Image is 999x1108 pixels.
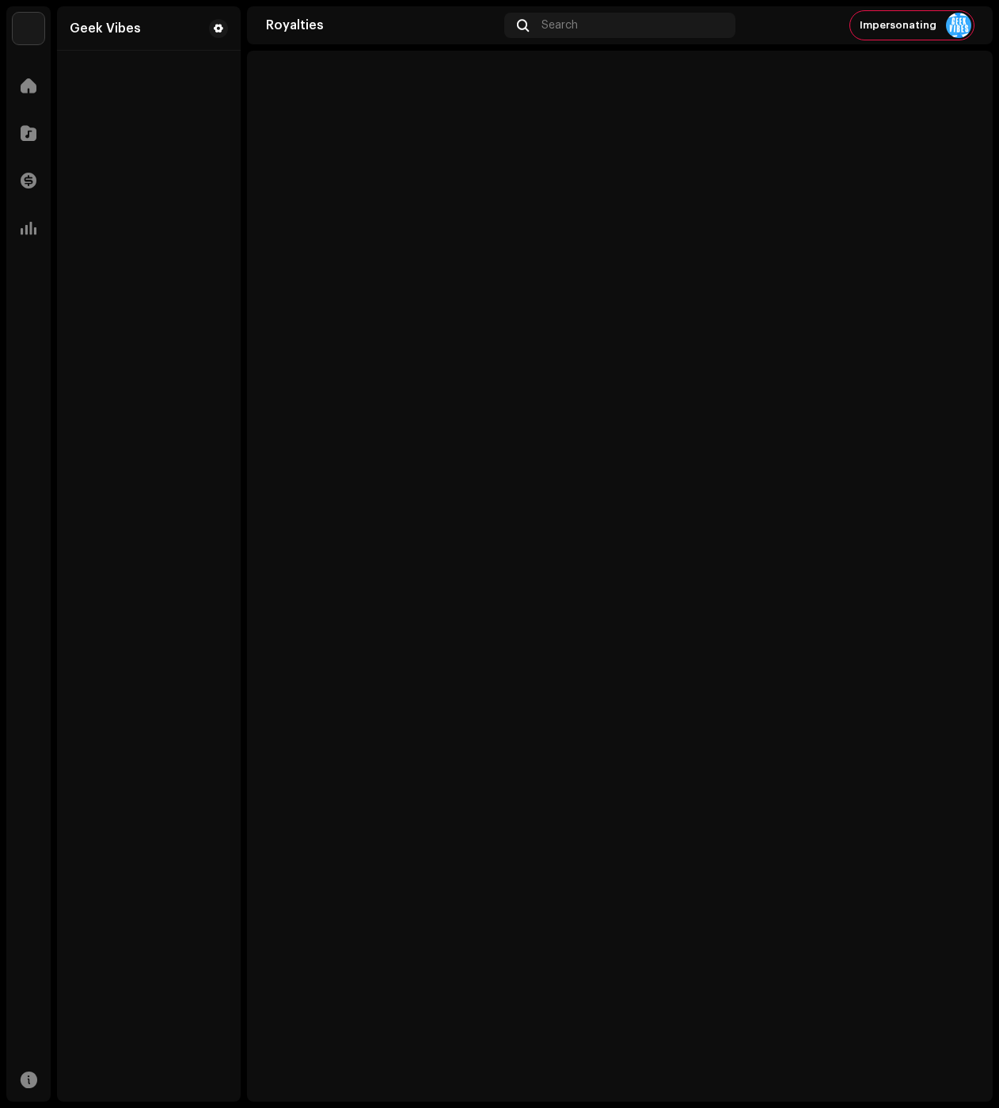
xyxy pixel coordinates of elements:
[70,22,141,35] div: Geek Vibes
[266,19,498,32] div: Royalties
[860,19,936,32] span: Impersonating
[541,19,578,32] span: Search
[946,13,971,38] img: c40666f7-0ce3-4d88-b610-88dde50ef9d4
[13,13,44,44] img: de0d2825-999c-4937-b35a-9adca56ee094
